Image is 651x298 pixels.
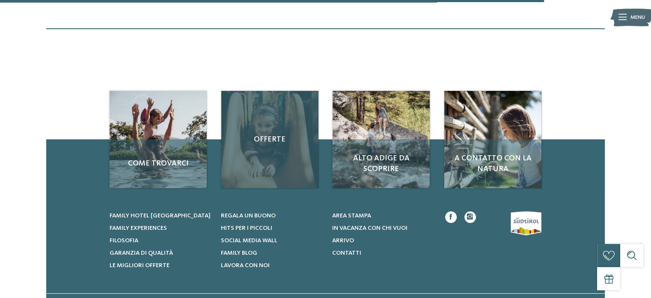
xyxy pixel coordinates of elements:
span: Offerte [229,134,311,145]
a: Garanzia di qualità [110,249,211,257]
a: Cercate un hotel per famiglie? Qui troverete solo i migliori! Alto Adige da scoprire [333,91,430,188]
img: Cercate un hotel per famiglie? Qui troverete solo i migliori! [333,91,430,188]
a: Social Media Wall [221,236,322,245]
span: Family experiences [110,225,167,231]
span: Le migliori offerte [110,262,169,268]
span: Lavora con noi [221,262,270,268]
a: Contatti [332,249,433,257]
a: Arrivo [332,236,433,245]
span: Family hotel [GEOGRAPHIC_DATA] [110,213,211,219]
a: Area stampa [332,211,433,220]
a: Cercate un hotel per famiglie? Qui troverete solo i migliori! Come trovarci [110,91,207,188]
span: A contatto con la natura [452,153,534,175]
span: Filosofia [110,238,138,244]
span: Hits per i piccoli [221,225,272,231]
span: Come trovarci [117,158,199,169]
span: Contatti [332,250,361,256]
span: Garanzia di qualità [110,250,173,256]
a: Hits per i piccoli [221,224,322,232]
a: Regala un buono [221,211,322,220]
a: Cercate un hotel per famiglie? Qui troverete solo i migliori! A contatto con la natura [444,91,541,188]
span: Family Blog [221,250,257,256]
span: Area stampa [332,213,371,219]
a: Lavora con noi [221,261,322,270]
span: In vacanza con chi vuoi [332,225,407,231]
a: In vacanza con chi vuoi [332,224,433,232]
img: Cercate un hotel per famiglie? Qui troverete solo i migliori! [110,91,207,188]
span: Alto Adige da scoprire [340,153,422,175]
span: Social Media Wall [221,238,277,244]
img: Cercate un hotel per famiglie? Qui troverete solo i migliori! [444,91,541,188]
span: Regala un buono [221,213,276,219]
a: Family hotel [GEOGRAPHIC_DATA] [110,211,211,220]
a: Cercate un hotel per famiglie? Qui troverete solo i migliori! Offerte [221,91,318,188]
a: Le migliori offerte [110,261,211,270]
span: Arrivo [332,238,354,244]
a: Filosofia [110,236,211,245]
a: Family Blog [221,249,322,257]
a: Family experiences [110,224,211,232]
